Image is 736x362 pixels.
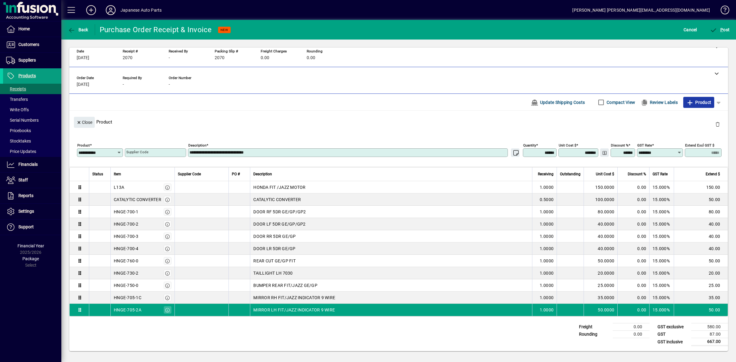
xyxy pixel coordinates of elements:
[683,97,714,108] button: Product
[708,24,731,35] button: Post
[3,105,61,115] a: Write Offs
[654,338,691,346] td: GST inclusive
[540,295,554,301] span: 1.0000
[250,181,532,193] td: HONDA FIT /JAZZ MOTOR
[114,171,121,177] span: Item
[6,139,31,143] span: Stocktakes
[598,209,614,215] span: 80.0000
[18,209,34,214] span: Settings
[674,292,728,304] td: 35.00
[685,143,714,147] mat-label: Extend excl GST $
[637,143,652,147] mat-label: GST rate
[250,242,532,255] td: DOOR LR 5DR GE/GP
[649,230,674,242] td: 15.000%
[18,73,36,78] span: Products
[598,270,614,276] span: 20.0000
[61,24,95,35] app-page-header-button: Back
[540,233,554,239] span: 1.0000
[69,111,728,133] div: Product
[531,97,585,107] span: Update Shipping Costs
[674,193,728,206] td: 50.00
[560,171,581,177] span: Outstanding
[617,218,649,230] td: 0.00
[220,28,228,32] span: NEW
[6,149,36,154] span: Price Updates
[649,304,674,316] td: 15.000%
[559,143,576,147] mat-label: Unit Cost $
[3,115,61,125] a: Serial Numbers
[188,143,206,147] mat-label: Description
[169,82,170,87] span: -
[674,181,728,193] td: 150.00
[613,323,650,331] td: 0.00
[250,279,532,292] td: BUMPER REAR FIT/JAZZ GE/GP
[114,233,139,239] div: HNGE-700-3
[68,27,88,32] span: Back
[598,282,614,288] span: 25.0000
[3,37,61,52] a: Customers
[641,97,678,107] span: Review Labels
[121,5,162,15] div: Japanese Auto Parts
[716,1,728,21] a: Knowledge Base
[250,193,532,206] td: CATALYTIC CONVERTER
[649,193,674,206] td: 15.000%
[540,258,554,264] span: 1.0000
[114,209,139,215] div: HNGE-700-1
[250,230,532,242] td: DOOR RR 5DR GE/GP
[77,143,90,147] mat-label: Product
[72,119,96,125] app-page-header-button: Close
[649,279,674,292] td: 15.000%
[3,53,61,68] a: Suppliers
[307,55,315,60] span: 0.00
[653,171,668,177] span: GST Rate
[17,243,44,248] span: Financial Year
[18,193,33,198] span: Reports
[691,331,728,338] td: 87.00
[523,143,536,147] mat-label: Quantity
[710,117,725,131] button: Delete
[598,295,614,301] span: 35.0000
[540,184,554,190] span: 1.0000
[77,55,89,60] span: [DATE]
[6,128,31,133] span: Pricebooks
[3,157,61,172] a: Financials
[596,171,614,177] span: Unit Cost $
[123,82,124,87] span: -
[654,323,691,331] td: GST exclusive
[572,5,710,15] div: [PERSON_NAME] [PERSON_NAME][EMAIL_ADDRESS][DOMAIN_NAME]
[250,218,532,230] td: DOOR LF 5DR GE/GP/GP2
[684,25,697,35] span: Cancel
[617,242,649,255] td: 0.00
[114,221,139,227] div: HNGE-700-2
[540,246,554,252] span: 1.0000
[649,267,674,279] td: 15.000%
[3,204,61,219] a: Settings
[674,218,728,230] td: 40.00
[3,146,61,157] a: Price Updates
[617,292,649,304] td: 0.00
[250,255,532,267] td: REAR CUT GE/GP FIT
[595,196,614,203] span: 100.0000
[114,196,161,203] div: CATALYTIC CONVERTER
[706,171,720,177] span: Extend $
[540,270,554,276] span: 1.0000
[540,307,554,313] span: 1.0000
[92,171,103,177] span: Status
[686,97,711,107] span: Product
[598,307,614,313] span: 50.0000
[674,230,728,242] td: 40.00
[76,117,92,128] span: Close
[3,136,61,146] a: Stocktakes
[674,255,728,267] td: 50.00
[253,171,272,177] span: Description
[540,282,554,288] span: 1.0000
[617,181,649,193] td: 0.00
[66,24,90,35] button: Back
[617,193,649,206] td: 0.00
[3,219,61,235] a: Support
[18,42,39,47] span: Customers
[613,331,650,338] td: 0.00
[18,162,38,167] span: Financials
[250,304,532,316] td: MIRROR LH FIT/JAZZ INDICATOR 9 WIRE
[3,188,61,204] a: Reports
